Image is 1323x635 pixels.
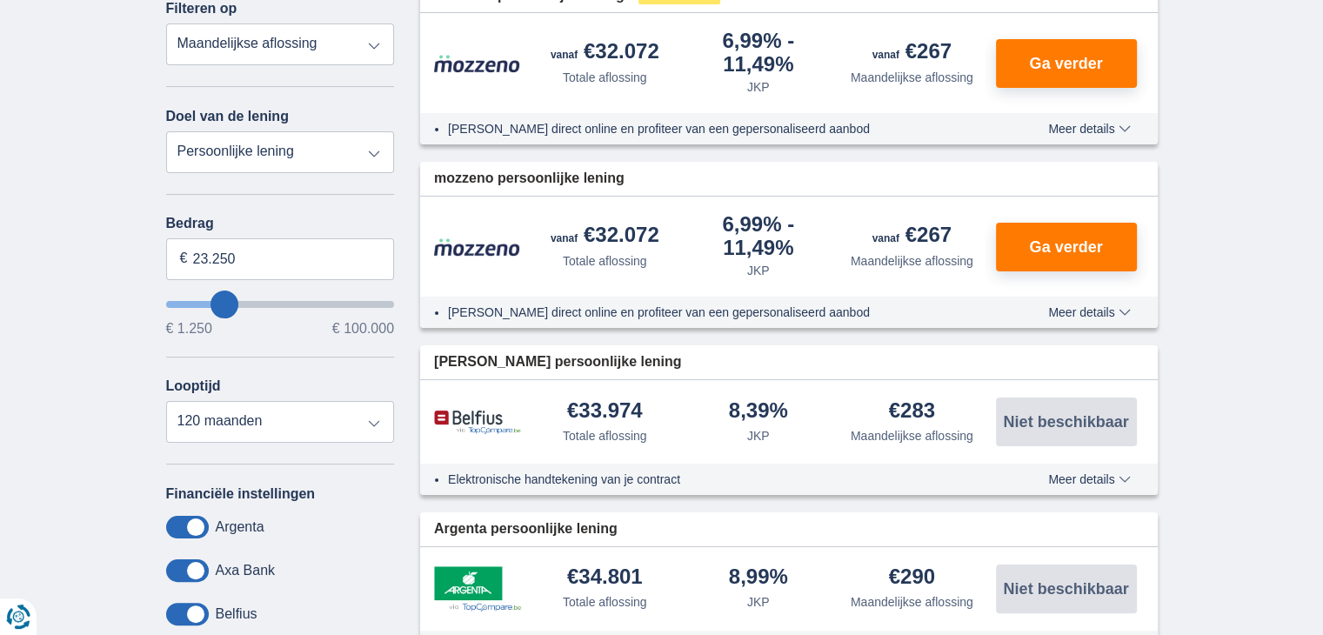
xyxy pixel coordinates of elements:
div: Maandelijkse aflossing [851,593,973,611]
span: € 100.000 [332,322,394,336]
div: €34.801 [567,566,643,590]
div: €283 [889,400,935,424]
div: €32.072 [551,224,659,249]
label: Belfius [216,606,257,622]
img: product.pl.alt Mozzeno [434,54,521,73]
span: € [180,249,188,269]
img: product.pl.alt Belfius [434,410,521,435]
div: JKP [747,78,770,96]
span: Argenta persoonlijke lening [434,519,618,539]
li: [PERSON_NAME] direct online en profiteer van een gepersonaliseerd aanbod [448,304,985,321]
button: Niet beschikbaar [996,565,1137,613]
span: [PERSON_NAME] persoonlijke lening [434,352,681,372]
div: Maandelijkse aflossing [851,69,973,86]
div: 6,99% [689,214,829,258]
label: Doel van de lening [166,109,289,124]
div: Maandelijkse aflossing [851,252,973,270]
button: Meer details [1035,472,1143,486]
div: 8,39% [729,400,788,424]
div: JKP [747,427,770,444]
label: Financiële instellingen [166,486,316,502]
button: Niet beschikbaar [996,398,1137,446]
span: € 1.250 [166,322,212,336]
label: Argenta [216,519,264,535]
div: Totale aflossing [563,593,647,611]
label: Axa Bank [216,563,275,578]
button: Ga verder [996,39,1137,88]
button: Meer details [1035,305,1143,319]
span: Ga verder [1029,56,1102,71]
span: Meer details [1048,473,1130,485]
div: 6,99% [689,30,829,75]
input: wantToBorrow [166,301,395,308]
button: Ga verder [996,223,1137,271]
label: Bedrag [166,216,395,231]
div: €267 [872,224,952,249]
img: product.pl.alt Argenta [434,566,521,612]
span: Niet beschikbaar [1003,581,1128,597]
img: product.pl.alt Mozzeno [434,237,521,257]
div: Maandelijkse aflossing [851,427,973,444]
label: Looptijd [166,378,221,394]
button: Meer details [1035,122,1143,136]
li: [PERSON_NAME] direct online en profiteer van een gepersonaliseerd aanbod [448,120,985,137]
div: JKP [747,262,770,279]
span: Niet beschikbaar [1003,414,1128,430]
div: €33.974 [567,400,643,424]
span: mozzeno persoonlijke lening [434,169,625,189]
div: JKP [747,593,770,611]
div: €290 [889,566,935,590]
div: 8,99% [729,566,788,590]
span: Ga verder [1029,239,1102,255]
li: Elektronische handtekening van je contract [448,471,985,488]
div: €32.072 [551,41,659,65]
div: Totale aflossing [563,427,647,444]
label: Filteren op [166,1,237,17]
div: €267 [872,41,952,65]
span: Meer details [1048,306,1130,318]
div: Totale aflossing [563,69,647,86]
div: Totale aflossing [563,252,647,270]
span: Meer details [1048,123,1130,135]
